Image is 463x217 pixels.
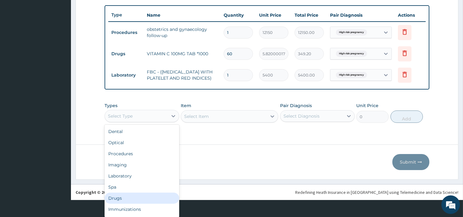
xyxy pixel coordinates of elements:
div: Select Type [108,113,133,119]
div: Spa [105,182,179,193]
button: Submit [392,154,429,170]
div: Optical [105,137,179,148]
div: Procedures [105,148,179,159]
button: Add [391,111,423,123]
td: FBC - ([MEDICAL_DATA] WITH PLATELET AND RED INDICES) [144,66,221,84]
div: Imaging [105,159,179,170]
div: Redefining Heath Insurance in [GEOGRAPHIC_DATA] using Telemedicine and Data Science! [295,189,458,195]
td: Laboratory [108,69,144,81]
div: Dental [105,126,179,137]
th: Total Price [291,9,327,21]
td: VITAMIN C 100MG TAB *1000 [144,48,221,60]
div: Drugs [105,193,179,204]
td: Drugs [108,48,144,60]
span: High risk pregnancy [336,72,367,78]
footer: All rights reserved. [71,184,463,200]
span: High risk pregnancy [336,29,367,35]
div: Laboratory [105,170,179,182]
td: obstetrics and gynaecology follow-up [144,23,221,42]
td: Procedures [108,27,144,38]
label: Pair Diagnosis [280,102,312,109]
th: Unit Price [256,9,291,21]
span: High risk pregnancy [336,51,367,57]
th: Quantity [221,9,256,21]
div: Select Diagnosis [283,113,320,119]
strong: Copyright © 2017 . [76,190,138,195]
div: Immunizations [105,204,179,215]
th: Pair Diagnosis [327,9,395,21]
th: Name [144,9,221,21]
label: Item [181,102,191,109]
th: Actions [395,9,426,21]
label: Unit Price [356,102,378,109]
label: Types [105,103,118,108]
th: Type [108,9,144,21]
